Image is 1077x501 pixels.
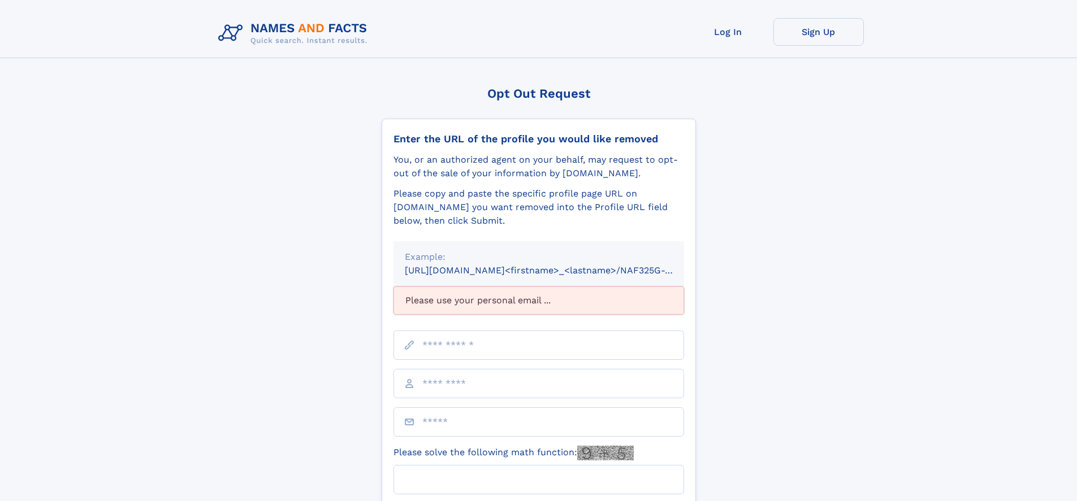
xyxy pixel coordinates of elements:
div: Opt Out Request [382,86,696,101]
div: You, or an authorized agent on your behalf, may request to opt-out of the sale of your informatio... [393,153,684,180]
div: Enter the URL of the profile you would like removed [393,133,684,145]
div: Please copy and paste the specific profile page URL on [DOMAIN_NAME] you want removed into the Pr... [393,187,684,228]
small: [URL][DOMAIN_NAME]<firstname>_<lastname>/NAF325G-xxxxxxxx [405,265,706,276]
a: Sign Up [773,18,864,46]
img: Logo Names and Facts [214,18,377,49]
label: Please solve the following math function: [393,446,634,460]
a: Log In [683,18,773,46]
div: Example: [405,250,673,264]
div: Please use your personal email ... [393,286,684,315]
